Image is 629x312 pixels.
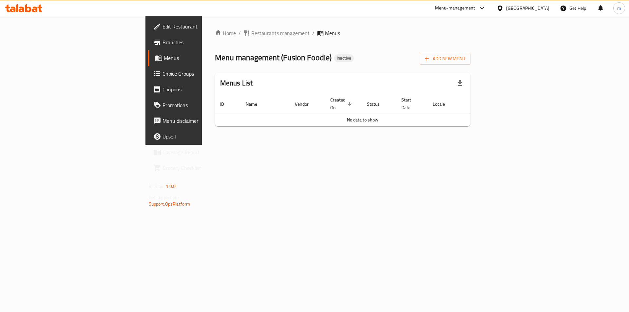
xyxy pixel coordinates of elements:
[148,144,251,160] a: Coverage Report
[162,133,245,140] span: Upsell
[435,4,475,12] div: Menu-management
[452,75,468,91] div: Export file
[420,53,470,65] button: Add New Menu
[425,55,465,63] span: Add New Menu
[243,29,310,37] a: Restaurants management
[334,55,354,61] span: Inactive
[148,50,251,66] a: Menus
[162,38,245,46] span: Branches
[401,96,420,112] span: Start Date
[246,100,266,108] span: Name
[433,100,453,108] span: Locale
[148,34,251,50] a: Branches
[220,78,253,88] h2: Menus List
[162,70,245,78] span: Choice Groups
[148,19,251,34] a: Edit Restaurant
[148,113,251,129] a: Menu disclaimer
[325,29,340,37] span: Menus
[215,29,471,37] nav: breadcrumb
[162,23,245,30] span: Edit Restaurant
[148,66,251,82] a: Choice Groups
[162,164,245,172] span: Grocery Checklist
[506,5,549,12] div: [GEOGRAPHIC_DATA]
[162,148,245,156] span: Coverage Report
[148,160,251,176] a: Grocery Checklist
[251,29,310,37] span: Restaurants management
[148,97,251,113] a: Promotions
[220,100,233,108] span: ID
[149,193,179,202] span: Get support on:
[334,54,354,62] div: Inactive
[149,182,165,191] span: Version:
[367,100,388,108] span: Status
[166,182,176,191] span: 1.0.0
[162,85,245,93] span: Coupons
[215,94,510,126] table: enhanced table
[164,54,245,62] span: Menus
[148,129,251,144] a: Upsell
[149,200,190,208] a: Support.OpsPlatform
[461,94,510,114] th: Actions
[215,50,332,65] span: Menu management ( Fusion Foodie )
[162,101,245,109] span: Promotions
[295,100,317,108] span: Vendor
[330,96,354,112] span: Created On
[148,82,251,97] a: Coupons
[312,29,314,37] li: /
[347,116,378,124] span: No data to show
[162,117,245,125] span: Menu disclaimer
[617,5,621,12] span: m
